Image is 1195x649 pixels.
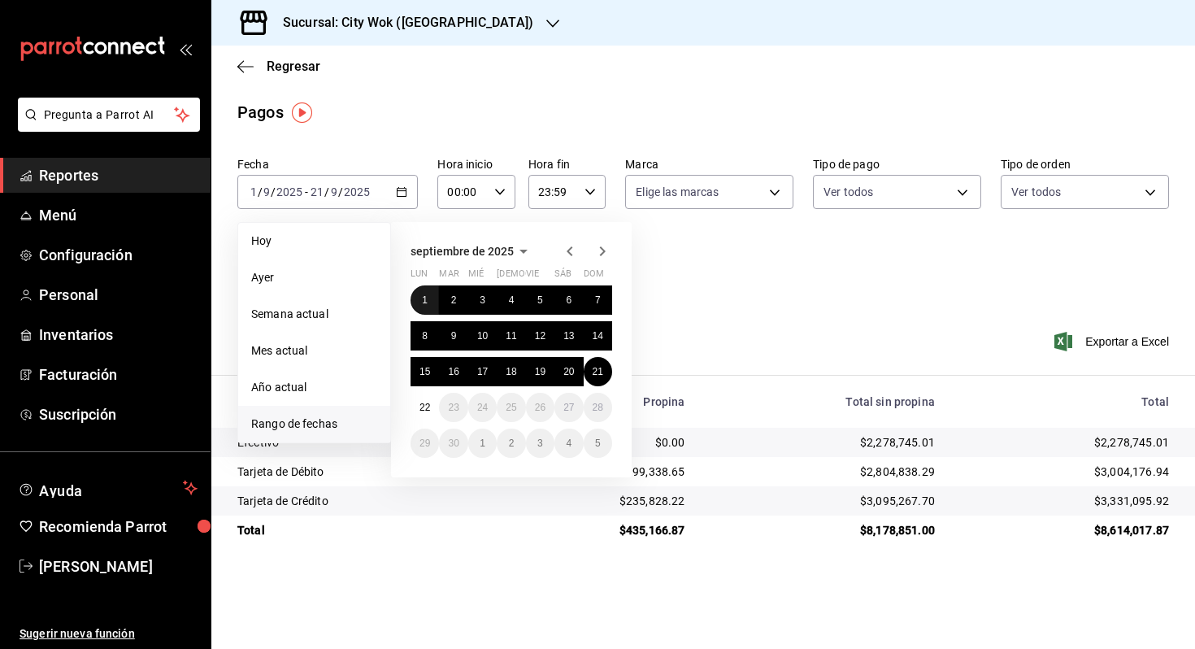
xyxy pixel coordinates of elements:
[961,434,1169,451] div: $2,278,745.01
[237,159,418,170] label: Fecha
[537,438,543,449] abbr: 3 de octubre de 2025
[468,285,497,315] button: 3 de septiembre de 2025
[584,285,612,315] button: 7 de septiembre de 2025
[477,402,488,413] abbr: 24 de septiembre de 2025
[251,379,377,396] span: Año actual
[468,357,497,386] button: 17 de septiembre de 2025
[537,294,543,306] abbr: 5 de septiembre de 2025
[411,245,514,258] span: septiembre de 2025
[251,269,377,286] span: Ayer
[411,285,439,315] button: 1 de septiembre de 2025
[39,555,198,577] span: [PERSON_NAME]
[310,185,324,198] input: --
[39,204,198,226] span: Menú
[251,306,377,323] span: Semana actual
[497,268,593,285] abbr: jueves
[526,285,554,315] button: 5 de septiembre de 2025
[451,330,457,342] abbr: 9 de septiembre de 2025
[419,402,430,413] abbr: 22 de septiembre de 2025
[1011,184,1061,200] span: Ver todos
[237,464,486,480] div: Tarjeta de Débito
[258,185,263,198] span: /
[338,185,343,198] span: /
[526,393,554,422] button: 26 de septiembre de 2025
[324,185,329,198] span: /
[439,393,467,422] button: 23 de septiembre de 2025
[526,429,554,458] button: 3 de octubre de 2025
[554,429,583,458] button: 4 de octubre de 2025
[448,402,458,413] abbr: 23 de septiembre de 2025
[237,493,486,509] div: Tarjeta de Crédito
[451,294,457,306] abbr: 2 de septiembre de 2025
[448,366,458,377] abbr: 16 de septiembre de 2025
[497,285,525,315] button: 4 de septiembre de 2025
[526,321,554,351] button: 12 de septiembre de 2025
[554,357,583,386] button: 20 de septiembre de 2025
[276,185,303,198] input: ----
[439,285,467,315] button: 2 de septiembre de 2025
[593,366,603,377] abbr: 21 de septiembre de 2025
[39,516,198,538] span: Recomienda Parrot
[251,342,377,359] span: Mes actual
[330,185,338,198] input: --
[497,357,525,386] button: 18 de septiembre de 2025
[251,416,377,433] span: Rango de fechas
[1058,332,1169,351] button: Exportar a Excel
[419,366,430,377] abbr: 15 de septiembre de 2025
[813,159,981,170] label: Tipo de pago
[526,357,554,386] button: 19 de septiembre de 2025
[250,185,258,198] input: --
[411,321,439,351] button: 8 de septiembre de 2025
[411,242,533,261] button: septiembre de 2025
[39,284,198,306] span: Personal
[554,285,583,315] button: 6 de septiembre de 2025
[595,438,601,449] abbr: 5 de octubre de 2025
[237,522,486,538] div: Total
[251,233,377,250] span: Hoy
[509,438,515,449] abbr: 2 de octubre de 2025
[480,438,485,449] abbr: 1 de octubre de 2025
[468,268,484,285] abbr: miércoles
[566,294,571,306] abbr: 6 de septiembre de 2025
[179,42,192,55] button: open_drawer_menu
[506,402,516,413] abbr: 25 de septiembre de 2025
[636,184,719,200] span: Elige las marcas
[20,625,198,642] span: Sugerir nueva función
[563,366,574,377] abbr: 20 de septiembre de 2025
[710,522,935,538] div: $8,178,851.00
[419,438,430,449] abbr: 29 de septiembre de 2025
[422,294,428,306] abbr: 1 de septiembre de 2025
[554,393,583,422] button: 27 de septiembre de 2025
[535,330,545,342] abbr: 12 de septiembre de 2025
[535,402,545,413] abbr: 26 de septiembre de 2025
[563,330,574,342] abbr: 13 de septiembre de 2025
[710,395,935,408] div: Total sin propina
[584,321,612,351] button: 14 de septiembre de 2025
[554,268,571,285] abbr: sábado
[584,268,604,285] abbr: domingo
[468,393,497,422] button: 24 de septiembre de 2025
[292,102,312,123] img: Tooltip marker
[267,59,320,74] span: Regresar
[439,357,467,386] button: 16 de septiembre de 2025
[1001,159,1169,170] label: Tipo de orden
[595,294,601,306] abbr: 7 de septiembre de 2025
[961,464,1169,480] div: $3,004,176.94
[961,395,1169,408] div: Total
[39,324,198,346] span: Inventarios
[554,321,583,351] button: 13 de septiembre de 2025
[584,429,612,458] button: 5 de octubre de 2025
[11,118,200,135] a: Pregunta a Parrot AI
[563,402,574,413] abbr: 27 de septiembre de 2025
[961,493,1169,509] div: $3,331,095.92
[512,522,685,538] div: $435,166.87
[437,159,515,170] label: Hora inicio
[593,330,603,342] abbr: 14 de septiembre de 2025
[480,294,485,306] abbr: 3 de septiembre de 2025
[439,268,458,285] abbr: martes
[411,429,439,458] button: 29 de septiembre de 2025
[584,357,612,386] button: 21 de septiembre de 2025
[39,403,198,425] span: Suscripción
[961,522,1169,538] div: $8,614,017.87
